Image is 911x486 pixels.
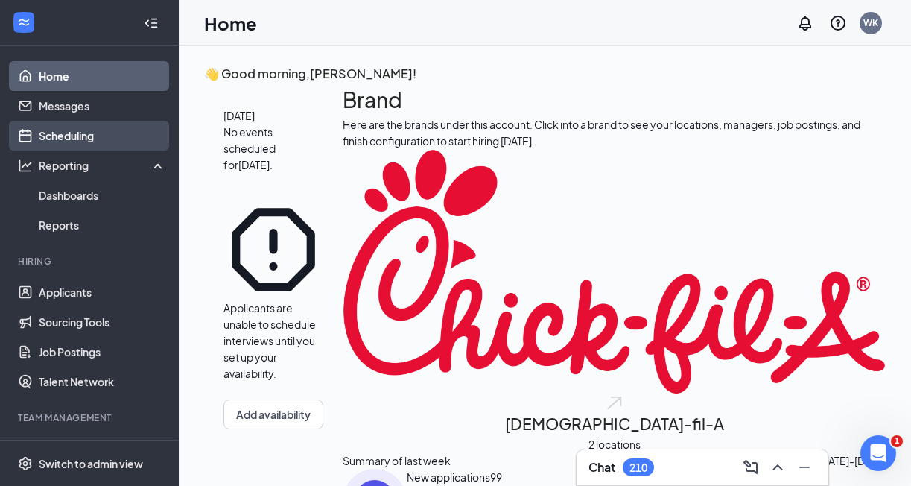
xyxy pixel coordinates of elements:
h3: 👋 Good morning, [PERSON_NAME] ! [204,64,886,83]
button: Add availability [223,400,323,429]
a: Applicants [39,277,166,307]
svg: Minimize [796,458,813,476]
a: Dashboards [39,180,166,210]
a: Job Postings [39,337,166,367]
svg: WorkstreamLogo [16,15,31,30]
div: 210 [629,461,647,474]
h1: Brand [343,83,886,116]
span: [DATE] - [DATE] [818,452,886,469]
h3: Chat [588,459,615,476]
img: open.6027fd2a22e1237b5b06.svg [605,394,624,411]
svg: Collapse [144,16,159,31]
img: Chick-fil-A [343,149,886,394]
a: Reports [39,210,166,240]
div: Applicants are unable to schedule interviews until you set up your availability. [223,300,323,382]
svg: ChevronUp [769,458,787,476]
div: Team Management [18,411,163,424]
svg: ComposeMessage [742,458,760,476]
iframe: Intercom live chat [860,435,896,471]
svg: QuestionInfo [829,14,847,32]
a: Messages [39,91,166,121]
span: Summary of last week [343,452,451,469]
span: No events scheduled for [DATE] . [223,124,323,173]
svg: Settings [18,456,33,471]
svg: Analysis [18,158,33,173]
div: Here are the brands under this account. Click into a brand to see your locations, managers, job p... [343,116,886,149]
button: Minimize [793,455,816,479]
div: WK [863,16,878,29]
div: Hiring [18,255,163,268]
h2: [DEMOGRAPHIC_DATA]-fil-A [505,411,724,436]
button: ChevronUp [766,455,790,479]
a: Scheduling [39,121,166,151]
h1: Home [204,10,257,36]
a: Talent Network [39,367,166,397]
span: [DATE] [223,107,323,124]
div: Switch to admin view [39,456,143,471]
button: ComposeMessage [739,455,763,479]
a: Home [39,61,166,91]
span: 2 locations [588,436,641,452]
a: Sourcing Tools [39,307,166,337]
span: 1 [891,435,903,447]
svg: Notifications [796,14,814,32]
svg: Error [223,200,323,300]
div: Reporting [39,158,167,173]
